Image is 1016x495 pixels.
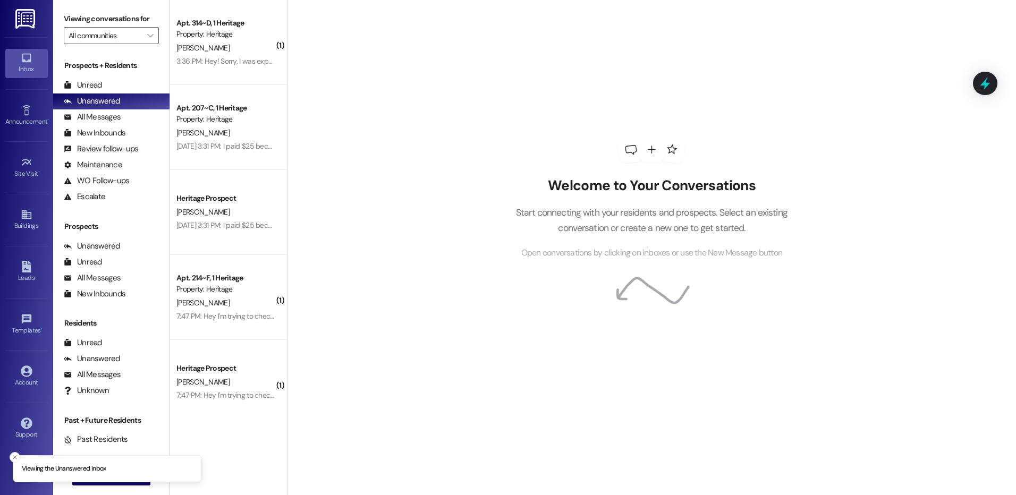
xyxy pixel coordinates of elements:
div: Escalate [64,191,105,202]
div: Heritage Prospect [176,363,275,374]
div: Unread [64,257,102,268]
h2: Welcome to Your Conversations [499,177,803,194]
div: Property: Heritage [176,284,275,295]
a: Inbox [5,49,48,78]
p: Viewing the Unanswered inbox [22,464,106,474]
div: New Inbounds [64,288,125,300]
a: Templates • [5,310,48,339]
a: Leads [5,258,48,286]
div: Maintenance [64,159,122,170]
span: Open conversations by clicking on inboxes or use the New Message button [521,246,782,260]
span: [PERSON_NAME] [176,298,230,308]
span: [PERSON_NAME] [176,128,230,138]
div: All Messages [64,272,121,284]
div: Unanswered [64,353,120,364]
div: All Messages [64,369,121,380]
img: ResiDesk Logo [15,9,37,29]
div: Property: Heritage [176,114,275,125]
div: Unanswered [64,241,120,252]
div: Apt. 214~F, 1 Heritage [176,272,275,284]
div: Prospects [53,221,170,232]
div: Prospects + Residents [53,60,170,71]
div: Past Residents [64,434,128,445]
a: Site Visit • [5,153,48,182]
button: Close toast [10,452,20,463]
a: Account [5,362,48,391]
div: Unread [64,80,102,91]
span: [PERSON_NAME] [176,207,230,217]
div: 3:36 PM: Hey! Sorry, I was experiencing dome technical issues. Are there any parking spots left f... [176,56,501,66]
p: Start connecting with your residents and prospects. Select an existing conversation or create a n... [499,205,803,235]
div: All Messages [64,112,121,123]
div: Unanswered [64,96,120,107]
div: Apt. 207~C, 1 Heritage [176,103,275,114]
a: Buildings [5,206,48,234]
span: [PERSON_NAME] [176,43,230,53]
div: Unknown [64,385,109,396]
div: 7:47 PM: Hey I'm trying to check to see if I bought a parking pass or not, but I can't find it on... [176,390,604,400]
div: WO Follow-ups [64,175,129,186]
span: [PERSON_NAME] [176,377,230,387]
input: All communities [69,27,142,44]
div: Unread [64,337,102,348]
div: 7:47 PM: Hey I'm trying to check to see if I bought a parking pass or not, but I can't find it on... [176,311,604,321]
div: New Inbounds [64,127,125,139]
a: Support [5,414,48,443]
span: • [41,325,43,332]
label: Viewing conversations for [64,11,159,27]
div: Residents [53,318,170,329]
div: Apt. 314~D, 1 Heritage [176,18,275,29]
span: • [38,168,40,176]
div: Past + Future Residents [53,415,170,426]
div: Property: Heritage [176,29,275,40]
i:  [147,31,153,40]
div: Heritage Prospect [176,193,275,204]
div: Review follow-ups [64,143,138,155]
span: • [47,116,49,124]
